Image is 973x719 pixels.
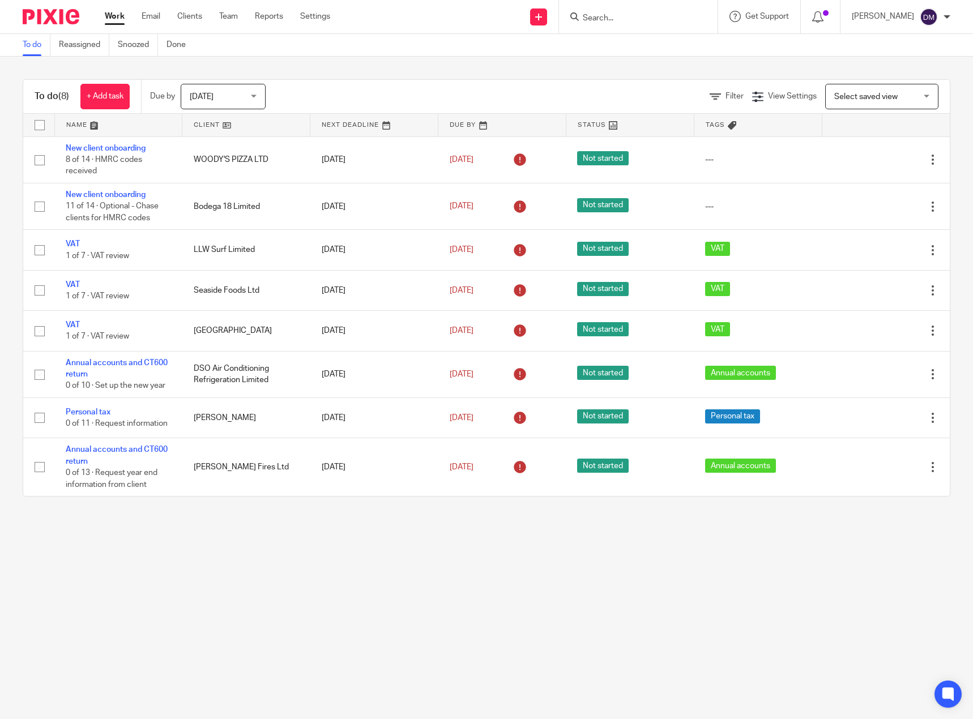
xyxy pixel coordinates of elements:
[450,463,473,471] span: [DATE]
[66,382,165,390] span: 0 of 10 · Set up the new year
[66,240,80,248] a: VAT
[23,34,50,56] a: To do
[300,11,330,22] a: Settings
[310,351,438,397] td: [DATE]
[705,459,776,473] span: Annual accounts
[310,397,438,438] td: [DATE]
[577,459,629,473] span: Not started
[182,183,310,229] td: Bodega 18 Limited
[255,11,283,22] a: Reports
[726,92,744,100] span: Filter
[66,144,146,152] a: New client onboarding
[705,409,760,423] span: Personal tax
[310,311,438,351] td: [DATE]
[182,136,310,183] td: WOODY'S PIZZA LTD
[182,270,310,310] td: Seaside Foods Ltd
[66,252,129,260] span: 1 of 7 · VAT review
[582,14,684,24] input: Search
[66,420,168,427] span: 0 of 11 · Request information
[920,8,938,26] img: svg%3E
[450,203,473,211] span: [DATE]
[450,246,473,254] span: [DATE]
[577,409,629,423] span: Not started
[577,198,629,212] span: Not started
[182,438,310,496] td: [PERSON_NAME] Fires Ltd
[23,9,79,24] img: Pixie
[66,281,80,289] a: VAT
[35,91,69,102] h1: To do
[705,366,776,380] span: Annual accounts
[66,292,129,300] span: 1 of 7 · VAT review
[577,282,629,296] span: Not started
[577,366,629,380] span: Not started
[310,230,438,270] td: [DATE]
[450,327,473,335] span: [DATE]
[182,230,310,270] td: LLW Surf Limited
[80,84,130,109] a: + Add task
[150,91,175,102] p: Due by
[219,11,238,22] a: Team
[310,270,438,310] td: [DATE]
[577,242,629,256] span: Not started
[182,351,310,397] td: DSO Air Conditioning Refrigeration Limited
[66,191,146,199] a: New client onboarding
[450,414,473,422] span: [DATE]
[118,34,158,56] a: Snoozed
[142,11,160,22] a: Email
[310,136,438,183] td: [DATE]
[66,156,142,176] span: 8 of 14 · HMRC codes received
[66,333,129,341] span: 1 of 7 · VAT review
[66,469,157,489] span: 0 of 13 · Request year end information from client
[768,92,817,100] span: View Settings
[450,156,473,164] span: [DATE]
[705,322,730,336] span: VAT
[190,93,214,101] span: [DATE]
[706,122,725,128] span: Tags
[705,242,730,256] span: VAT
[577,151,629,165] span: Not started
[310,438,438,496] td: [DATE]
[66,321,80,329] a: VAT
[66,203,159,222] span: 11 of 14 · Optional - Chase clients for HMRC codes
[177,11,202,22] a: Clients
[58,92,69,101] span: (8)
[59,34,109,56] a: Reassigned
[105,11,125,22] a: Work
[705,154,810,165] div: ---
[705,201,810,212] div: ---
[310,183,438,229] td: [DATE]
[182,311,310,351] td: [GEOGRAPHIC_DATA]
[450,370,473,378] span: [DATE]
[450,286,473,294] span: [DATE]
[834,93,898,101] span: Select saved view
[66,359,168,378] a: Annual accounts and CT600 return
[577,322,629,336] span: Not started
[705,282,730,296] span: VAT
[745,12,789,20] span: Get Support
[167,34,194,56] a: Done
[66,446,168,465] a: Annual accounts and CT600 return
[182,397,310,438] td: [PERSON_NAME]
[852,11,914,22] p: [PERSON_NAME]
[66,408,110,416] a: Personal tax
